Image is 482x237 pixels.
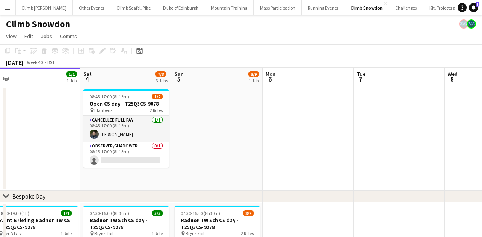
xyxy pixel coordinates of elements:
[16,0,73,15] button: Climb [PERSON_NAME]
[254,0,302,15] button: Mass Participation
[469,3,478,12] a: 1
[344,0,389,15] button: Climb Snowdon
[157,0,205,15] button: Duke of Edinburgh
[21,31,36,41] a: Edit
[73,0,110,15] button: Other Events
[25,59,44,65] span: Week 40
[6,59,24,66] div: [DATE]
[57,31,80,41] a: Comms
[60,33,77,40] span: Comms
[459,19,468,29] app-user-avatar: Staff RAW Adventures
[110,0,157,15] button: Climb Scafell Pike
[205,0,254,15] button: Mountain Training
[6,18,70,30] h1: Climb Snowdon
[41,33,52,40] span: Jobs
[3,31,20,41] a: View
[389,0,423,15] button: Challenges
[12,192,45,200] div: Bespoke Day
[24,33,33,40] span: Edit
[302,0,344,15] button: Running Events
[6,33,17,40] span: View
[47,59,55,65] div: BST
[38,31,55,41] a: Jobs
[476,2,479,7] span: 1
[423,0,480,15] button: Kit, Projects and Office
[467,19,476,29] app-user-avatar: Staff RAW Adventures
